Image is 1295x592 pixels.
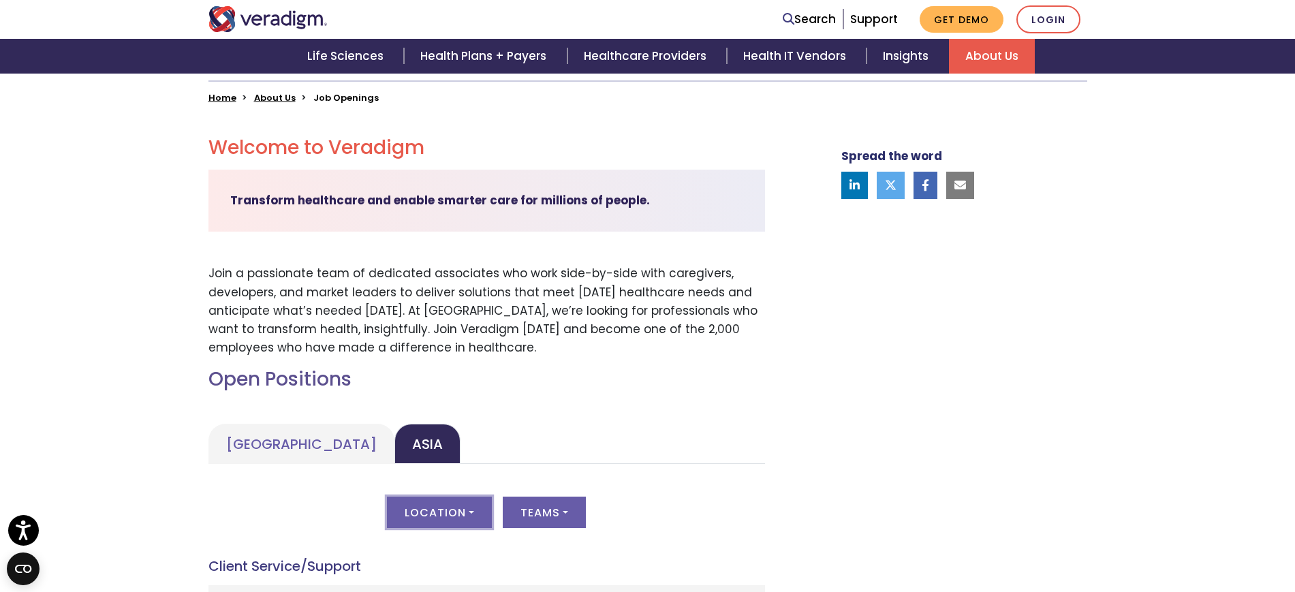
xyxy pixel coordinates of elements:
strong: Spread the word [841,148,942,164]
h2: Welcome to Veradigm [208,136,765,159]
a: Health IT Vendors [727,39,867,74]
a: Health Plans + Payers [404,39,567,74]
a: Search [783,10,836,29]
a: Life Sciences [291,39,404,74]
a: Get Demo [920,6,1003,33]
p: Join a passionate team of dedicated associates who work side-by-side with caregivers, developers,... [208,264,765,357]
h2: Open Positions [208,368,765,391]
a: Home [208,91,236,104]
button: Location [387,497,492,528]
a: Support [850,11,898,27]
a: About Us [949,39,1035,74]
a: About Us [254,91,296,104]
a: [GEOGRAPHIC_DATA] [208,424,394,464]
img: Veradigm logo [208,6,328,32]
strong: Transform healthcare and enable smarter care for millions of people. [230,192,650,208]
a: Insights [867,39,949,74]
a: Healthcare Providers [567,39,727,74]
h4: Client Service/Support [208,558,765,574]
button: Teams [503,497,586,528]
a: Asia [394,424,461,464]
button: Open CMP widget [7,552,40,585]
a: Login [1016,5,1080,33]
